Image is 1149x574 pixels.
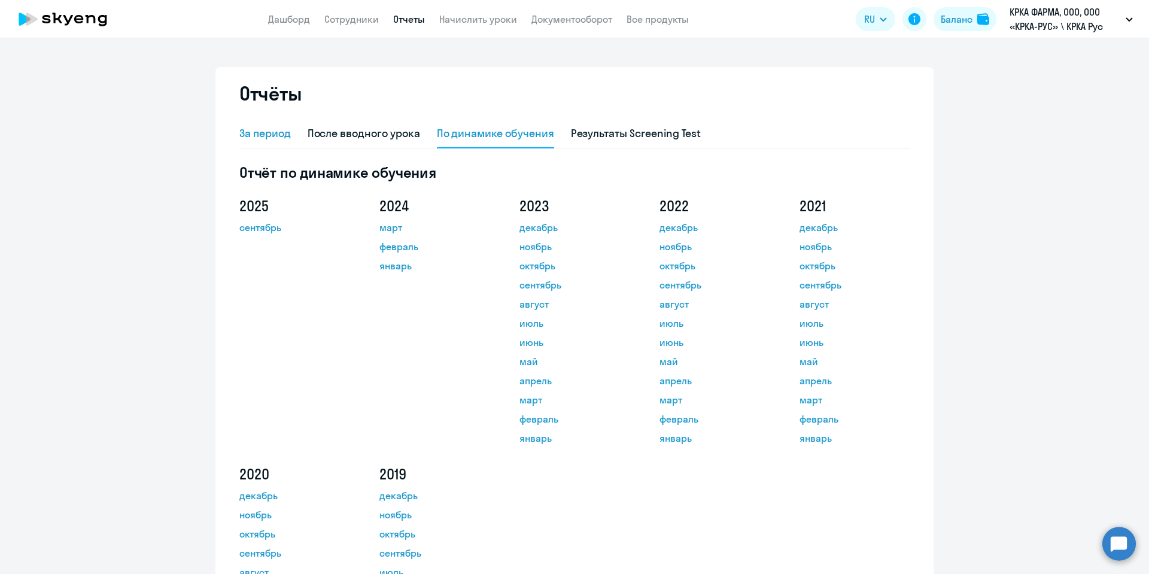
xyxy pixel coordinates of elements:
a: декабрь [519,220,627,235]
a: январь [379,259,487,273]
a: Сотрудники [324,13,379,25]
a: Начислить уроки [439,13,517,25]
h5: 2025 [239,196,347,215]
a: ноябрь [800,239,907,254]
a: декабрь [379,488,487,503]
a: сентябрь [239,220,347,235]
a: август [800,297,907,311]
a: июль [519,316,627,330]
a: Отчеты [393,13,425,25]
a: сентябрь [239,546,347,560]
a: сентябрь [659,278,767,292]
a: май [800,354,907,369]
a: март [519,393,627,407]
a: ноябрь [379,508,487,522]
h5: 2021 [800,196,907,215]
div: Результаты Screening Test [571,126,701,141]
a: октябрь [379,527,487,541]
h5: 2022 [659,196,767,215]
a: январь [800,431,907,445]
a: октябрь [519,259,627,273]
a: август [659,297,767,311]
a: ноябрь [239,508,347,522]
a: апрель [659,373,767,388]
a: март [659,393,767,407]
div: За период [239,126,291,141]
div: После вводного урока [308,126,420,141]
a: октябрь [800,259,907,273]
span: RU [864,12,875,26]
a: декабрь [659,220,767,235]
a: октябрь [659,259,767,273]
a: июнь [659,335,767,350]
h5: Отчёт по динамике обучения [239,163,910,182]
a: март [800,393,907,407]
a: март [379,220,487,235]
a: июнь [800,335,907,350]
a: июнь [519,335,627,350]
div: Баланс [941,12,972,26]
a: февраль [800,412,907,426]
a: апрель [519,373,627,388]
button: Балансbalance [934,7,996,31]
p: КРКА ФАРМА, ООО, ООО «КРКА-РУС» \ КРКА Рус [1010,5,1121,34]
img: balance [977,13,989,25]
a: май [519,354,627,369]
h5: 2024 [379,196,487,215]
a: февраль [659,412,767,426]
a: май [659,354,767,369]
a: июль [659,316,767,330]
a: февраль [379,239,487,254]
a: октябрь [239,527,347,541]
h2: Отчёты [239,81,302,105]
a: ноябрь [659,239,767,254]
a: сентябрь [800,278,907,292]
a: Все продукты [627,13,689,25]
div: По динамике обучения [437,126,554,141]
a: декабрь [239,488,347,503]
a: февраль [519,412,627,426]
a: декабрь [800,220,907,235]
a: Дашборд [268,13,310,25]
a: сентябрь [519,278,627,292]
a: январь [659,431,767,445]
a: июль [800,316,907,330]
button: КРКА ФАРМА, ООО, ООО «КРКА-РУС» \ КРКА Рус [1004,5,1139,34]
h5: 2019 [379,464,487,484]
h5: 2020 [239,464,347,484]
a: Документооборот [531,13,612,25]
a: август [519,297,627,311]
a: сентябрь [379,546,487,560]
a: апрель [800,373,907,388]
a: ноябрь [519,239,627,254]
h5: 2023 [519,196,627,215]
button: RU [856,7,895,31]
a: январь [519,431,627,445]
